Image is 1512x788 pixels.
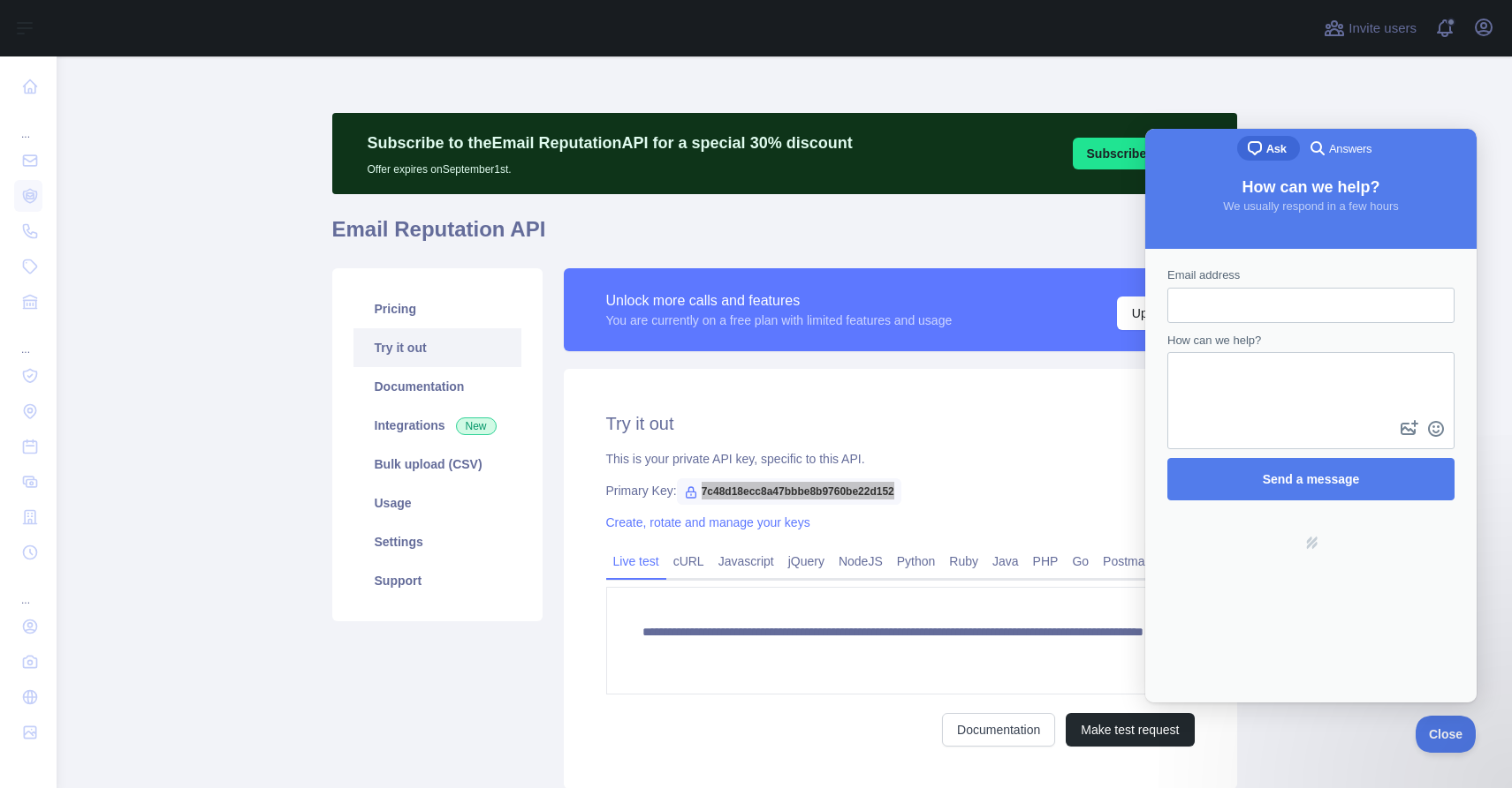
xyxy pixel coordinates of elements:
h2: Try it out [606,411,1195,436]
iframe: Help Scout Beacon - Close [1416,716,1477,753]
div: You are currently on a free plan with limited features and usage [606,311,953,329]
button: Make test request [1066,713,1194,747]
a: Create, rotate and manage your keys [606,515,810,529]
h1: Email Reputation API [332,215,1237,258]
a: Bulk upload (CSV) [353,445,521,484]
a: Postman [1096,547,1159,575]
div: This is your private API key, specific to this API. [606,450,1195,468]
div: ... [14,321,42,356]
a: Documentation [942,713,1055,747]
a: Python [890,547,943,575]
span: New [456,417,497,435]
a: cURL [666,547,711,575]
a: Integrations New [353,406,521,445]
a: Javascript [711,547,781,575]
a: Try it out [353,328,521,367]
span: 7c48d18ecc8a47bbbe8b9760be22d152 [677,478,901,505]
button: Invite users [1320,14,1420,42]
a: Support [353,561,521,600]
button: Subscribe [DATE] [1073,138,1205,169]
span: Invite users [1349,19,1417,39]
a: NodeJS [832,547,890,575]
a: Go [1065,547,1096,575]
a: Documentation [353,367,521,406]
iframe: Help Scout Beacon - Live Chat, Contact Form, and Knowledge Base [1145,129,1477,702]
a: jQuery [781,547,832,575]
div: ... [14,106,42,141]
a: PHP [1026,547,1066,575]
p: Subscribe to the Email Reputation API for a special 30 % discount [368,131,853,155]
p: Offer expires on September 1st. [368,155,853,176]
a: Settings [353,522,521,561]
button: Upgrade [1117,296,1195,330]
div: Primary Key: [606,482,1195,499]
a: Live test [606,547,666,575]
a: Usage [353,484,521,522]
a: Ruby [942,547,985,575]
a: Java [985,547,1026,575]
div: Unlock more calls and features [606,290,953,311]
a: Pricing [353,289,521,328]
div: ... [14,572,42,607]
